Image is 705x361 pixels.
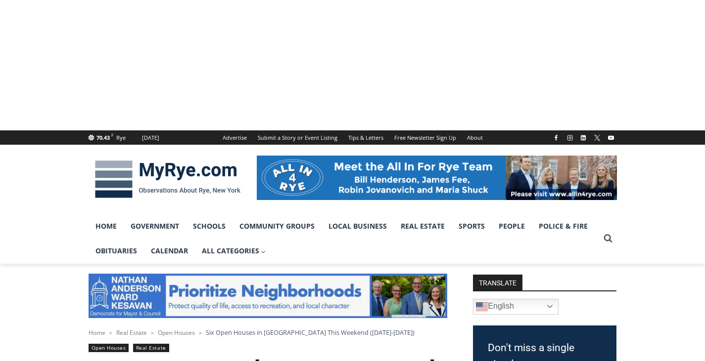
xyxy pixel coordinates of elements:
div: [DATE] [142,133,159,142]
a: Home [89,214,124,239]
a: Free Newsletter Sign Up [389,130,462,145]
span: 70.43 [96,134,110,141]
nav: Primary Navigation [89,214,599,264]
div: Rye [116,133,126,142]
a: Obituaries [89,239,144,263]
a: Schools [186,214,233,239]
a: All Categories [195,239,273,263]
a: Advertise [217,130,252,145]
a: YouTube [605,132,617,144]
a: Real Estate [116,328,147,337]
a: Community Groups [233,214,322,239]
span: All Categories [202,245,266,256]
a: English [473,299,559,315]
a: Open Houses [89,344,129,352]
a: Sports [452,214,492,239]
img: All in for Rye [257,156,617,200]
a: Instagram [564,132,576,144]
a: Calendar [144,239,195,263]
a: Government [124,214,186,239]
a: Real Estate [133,344,169,352]
button: View Search Form [599,230,617,247]
a: Linkedin [577,132,589,144]
span: > [109,329,112,336]
nav: Breadcrumbs [89,327,447,337]
a: X [591,132,603,144]
a: Facebook [550,132,562,144]
a: Tips & Letters [343,130,389,145]
span: > [151,329,154,336]
span: > [199,329,202,336]
a: Submit a Story or Event Listing [252,130,343,145]
span: Six Open Houses in [GEOGRAPHIC_DATA] This Weekend ([DATE]-[DATE]) [206,328,415,337]
strong: TRANSLATE [473,275,522,290]
a: About [462,130,488,145]
span: F [111,132,113,138]
a: People [492,214,532,239]
a: Police & Fire [532,214,595,239]
a: Open Houses [158,328,195,337]
a: Local Business [322,214,394,239]
a: Home [89,328,105,337]
a: Real Estate [394,214,452,239]
img: MyRye.com [89,154,247,205]
nav: Secondary Navigation [217,130,488,145]
img: en [476,301,488,313]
